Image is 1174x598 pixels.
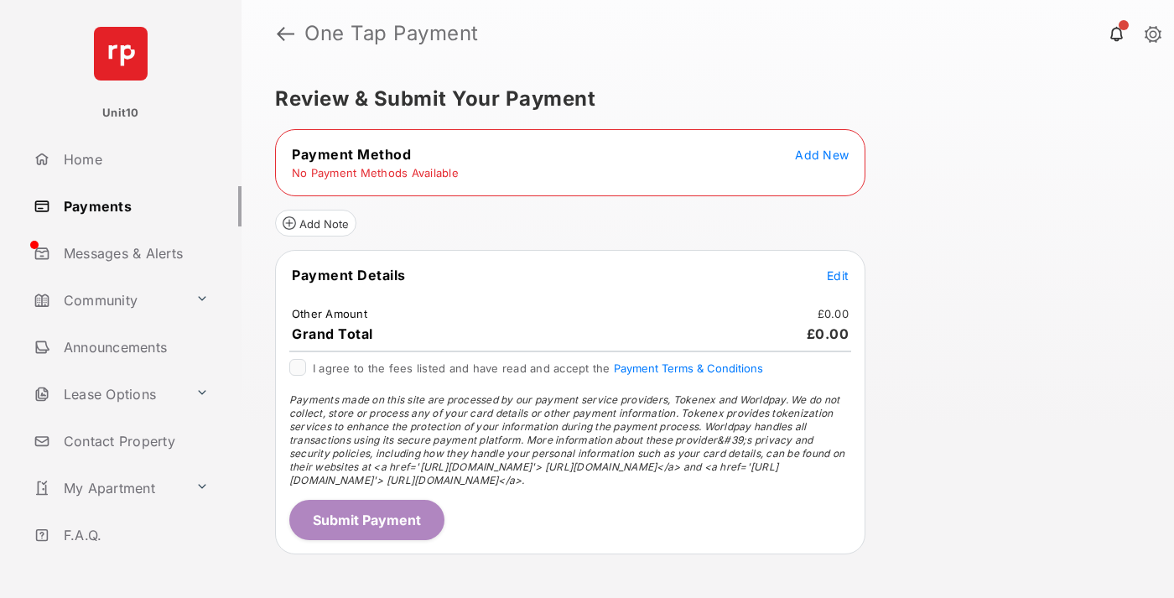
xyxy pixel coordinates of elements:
[817,306,849,321] td: £0.00
[795,148,849,162] span: Add New
[289,500,444,540] button: Submit Payment
[289,393,844,486] span: Payments made on this site are processed by our payment service providers, Tokenex and Worldpay. ...
[291,306,368,321] td: Other Amount
[27,327,242,367] a: Announcements
[807,325,849,342] span: £0.00
[614,361,763,375] button: I agree to the fees listed and have read and accept the
[275,210,356,237] button: Add Note
[827,267,849,283] button: Edit
[27,139,242,179] a: Home
[27,186,242,226] a: Payments
[292,325,373,342] span: Grand Total
[94,27,148,81] img: svg+xml;base64,PHN2ZyB4bWxucz0iaHR0cDovL3d3dy53My5vcmcvMjAwMC9zdmciIHdpZHRoPSI2NCIgaGVpZ2h0PSI2NC...
[292,267,406,283] span: Payment Details
[27,468,189,508] a: My Apartment
[275,89,1127,109] h5: Review & Submit Your Payment
[27,280,189,320] a: Community
[27,233,242,273] a: Messages & Alerts
[827,268,849,283] span: Edit
[291,165,460,180] td: No Payment Methods Available
[292,146,411,163] span: Payment Method
[27,421,242,461] a: Contact Property
[795,146,849,163] button: Add New
[27,515,242,555] a: F.A.Q.
[27,374,189,414] a: Lease Options
[304,23,479,44] strong: One Tap Payment
[313,361,763,375] span: I agree to the fees listed and have read and accept the
[102,105,139,122] p: Unit10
